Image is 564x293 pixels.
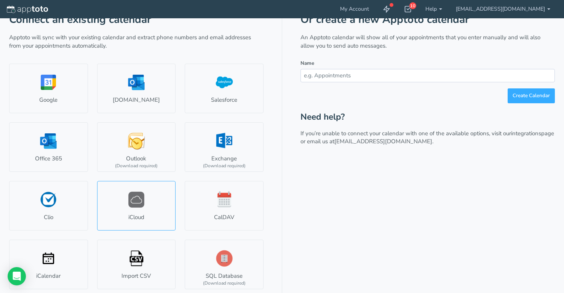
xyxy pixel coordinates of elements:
[185,181,264,231] a: CalDAV
[185,240,264,289] a: SQL Database
[7,6,48,13] img: logo-apptoto--white.svg
[97,64,176,113] a: [DOMAIN_NAME]
[334,138,433,145] a: [EMAIL_ADDRESS][DOMAIN_NAME].
[409,2,416,9] div: 10
[9,14,264,26] h1: Connect an existing calendar
[9,181,88,231] a: Clio
[300,69,555,82] input: e.g. Appointments
[9,122,88,172] a: Office 365
[300,130,555,146] p: If you’re unable to connect your calendar with one of the available options, visit our page or em...
[9,64,88,113] a: Google
[203,280,246,287] div: (Download required)
[300,14,555,26] h1: Or create a new Apptoto calendar
[9,34,264,50] p: Apptoto will sync with your existing calendar and extract phone numbers and email addresses from ...
[300,112,555,122] h2: Need help?
[185,64,264,113] a: Salesforce
[97,181,176,231] a: iCloud
[8,267,26,285] div: Open Intercom Messenger
[203,163,246,169] div: (Download required)
[97,240,176,289] a: Import CSV
[9,240,88,289] a: iCalendar
[185,122,264,172] a: Exchange
[300,34,555,50] p: An Apptoto calendar will show all of your appointments that you enter manually and will also allo...
[508,88,555,103] button: Create Calendar
[300,60,314,67] label: Name
[97,122,176,172] a: Outlook
[115,163,158,169] div: (Download required)
[511,130,541,137] a: integrations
